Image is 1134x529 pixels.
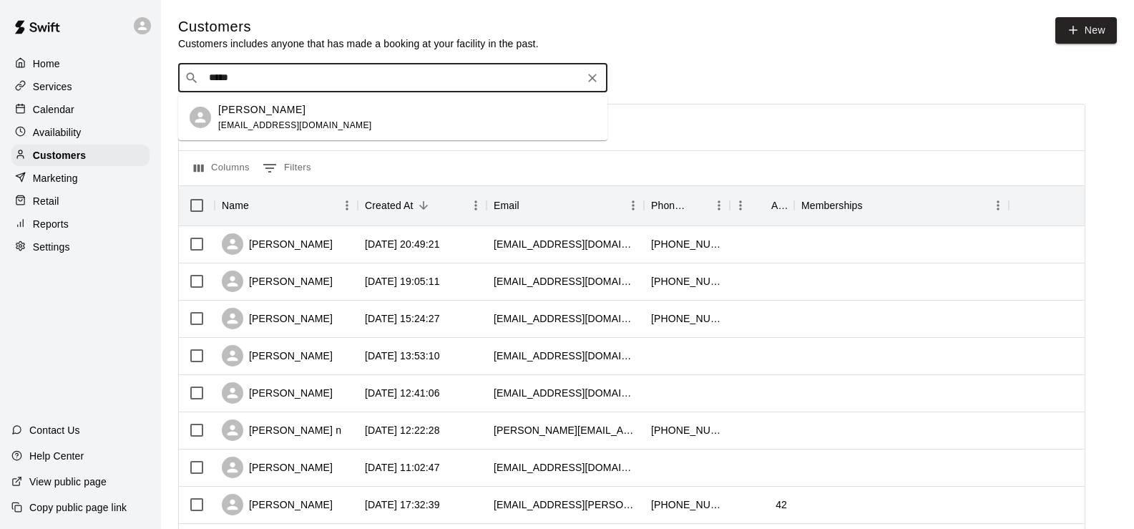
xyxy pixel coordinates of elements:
p: [PERSON_NAME] [218,102,306,117]
div: Created At [365,185,414,225]
p: Customers [33,148,86,162]
button: Select columns [190,157,253,180]
div: lucienwarn@gmail.com [494,460,637,475]
div: Created At [358,185,487,225]
p: Marketing [33,171,78,185]
div: [PERSON_NAME] [222,233,333,255]
div: [PERSON_NAME] [222,494,333,515]
div: adstruckmann@gmail.com [494,311,637,326]
button: Menu [622,195,644,216]
p: Services [33,79,72,94]
div: Phone Number [644,185,730,225]
div: 2025-09-07 12:22:28 [365,423,440,437]
a: Retail [11,190,150,212]
div: tveldboom12@gmail.com [494,386,637,400]
div: Age [730,185,794,225]
div: +16127031564 [651,423,723,437]
a: Calendar [11,99,150,120]
button: Menu [465,195,487,216]
div: +16123060113 [651,274,723,288]
a: Reports [11,213,150,235]
button: Menu [708,195,730,216]
p: Help Center [29,449,84,463]
button: Sort [688,195,708,215]
p: Reports [33,217,69,231]
div: 2025-09-03 17:32:39 [365,498,440,512]
a: Home [11,53,150,74]
a: Customers [11,145,150,166]
div: 2025-09-06 11:02:47 [365,460,440,475]
div: [PERSON_NAME] [222,308,333,329]
button: Sort [751,195,771,215]
div: [PERSON_NAME] n [222,419,341,441]
a: Services [11,76,150,97]
button: Sort [519,195,539,215]
div: Age [771,185,787,225]
div: thomsonr@ballardspahr.com [494,349,637,363]
div: Name [222,185,249,225]
div: Memberships [794,185,1009,225]
button: Sort [863,195,883,215]
div: amygordon3853@gmail.com [494,237,637,251]
div: 2025-09-07 13:53:10 [365,349,440,363]
div: Email [494,185,519,225]
div: Search customers by name or email [178,64,607,92]
div: [PERSON_NAME] [222,271,333,292]
div: Joseph Vogel [190,107,211,128]
div: Phone Number [651,185,688,225]
button: Menu [987,195,1009,216]
p: Home [33,57,60,71]
div: [PERSON_NAME] [222,382,333,404]
div: acain1214@yahoo.com [494,274,637,288]
div: [PERSON_NAME] [222,345,333,367]
h5: Customers [178,17,539,37]
div: 2025-09-08 20:49:21 [365,237,440,251]
button: Menu [336,195,358,216]
div: 42 [776,498,787,512]
button: Clear [582,68,602,88]
div: 2025-09-07 12:41:06 [365,386,440,400]
div: Name [215,185,358,225]
p: View public page [29,475,107,489]
button: Show filters [259,157,315,180]
p: Settings [33,240,70,254]
div: [PERSON_NAME] [222,457,333,478]
span: [EMAIL_ADDRESS][DOMAIN_NAME] [218,120,372,130]
p: Retail [33,194,59,208]
p: Availability [33,125,82,140]
p: Contact Us [29,423,80,437]
p: Customers includes anyone that has made a booking at your facility in the past. [178,37,539,51]
div: +15074211078 [651,311,723,326]
button: Menu [730,195,751,216]
div: +16125970826 [651,237,723,251]
div: mike@peanutbudda.com [494,423,637,437]
button: Sort [249,195,269,215]
a: New [1055,17,1117,44]
div: devin.b.obrien@gmail.com [494,498,637,512]
div: Email [487,185,644,225]
div: Memberships [801,185,863,225]
div: +19523005434 [651,498,723,512]
a: Settings [11,236,150,258]
a: Marketing [11,168,150,189]
button: Sort [414,195,434,215]
div: 2025-09-08 19:05:11 [365,274,440,288]
a: Availability [11,122,150,143]
p: Copy public page link [29,500,127,515]
div: 2025-09-08 15:24:27 [365,311,440,326]
p: Calendar [33,102,74,117]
